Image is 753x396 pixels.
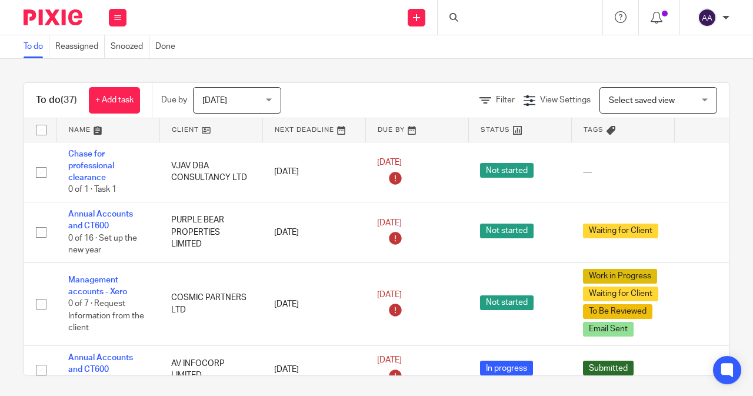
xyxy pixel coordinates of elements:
[377,158,402,167] span: [DATE]
[159,202,262,263] td: PURPLE BEAR PROPERTIES LIMITED
[68,276,127,296] a: Management accounts - Xero
[24,9,82,25] img: Pixie
[36,94,77,107] h1: To do
[377,219,402,227] span: [DATE]
[583,304,652,319] span: To Be Reviewed
[583,322,634,337] span: Email Sent
[540,96,591,104] span: View Settings
[480,163,534,178] span: Not started
[583,269,657,284] span: Work in Progress
[159,345,262,394] td: AV INFOCORP LIMITED
[583,224,658,238] span: Waiting for Client
[377,291,402,299] span: [DATE]
[68,354,133,374] a: Annual Accounts and CT600
[583,166,662,178] div: ---
[89,87,140,114] a: + Add task
[262,202,365,263] td: [DATE]
[262,142,365,202] td: [DATE]
[161,94,187,106] p: Due by
[377,356,402,364] span: [DATE]
[68,234,137,255] span: 0 of 16 · Set up the new year
[698,8,717,27] img: svg%3E
[262,262,365,345] td: [DATE]
[584,127,604,133] span: Tags
[159,142,262,202] td: VJAV DBA CONSULTANCY LTD
[583,361,634,375] span: Submitted
[480,361,533,375] span: In progress
[480,224,534,238] span: Not started
[68,210,133,230] a: Annual Accounts and CT600
[262,345,365,394] td: [DATE]
[480,295,534,310] span: Not started
[159,262,262,345] td: COSMIC PARTNERS LTD
[496,96,515,104] span: Filter
[202,96,227,105] span: [DATE]
[61,95,77,105] span: (37)
[155,35,181,58] a: Done
[609,96,675,105] span: Select saved view
[68,300,144,332] span: 0 of 7 · Request Information from the client
[24,35,49,58] a: To do
[583,287,658,301] span: Waiting for Client
[55,35,105,58] a: Reassigned
[111,35,149,58] a: Snoozed
[68,150,114,182] a: Chase for professional clearance
[68,186,116,194] span: 0 of 1 · Task 1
